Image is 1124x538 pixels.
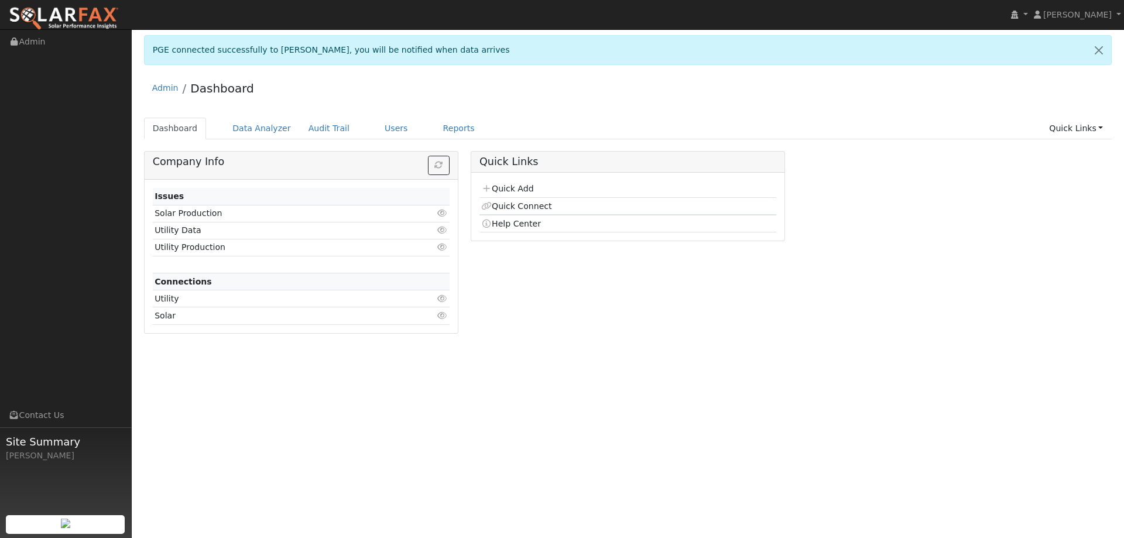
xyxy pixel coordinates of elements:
a: Quick Add [481,184,533,193]
a: Dashboard [190,81,254,95]
img: SolarFax [9,6,119,31]
a: Dashboard [144,118,207,139]
a: Reports [434,118,484,139]
span: [PERSON_NAME] [1043,10,1112,19]
td: Utility Production [153,239,402,256]
a: Help Center [481,219,541,228]
a: Close [1087,36,1111,64]
i: Click to view [437,209,448,217]
i: Click to view [437,243,448,251]
i: Click to view [437,311,448,320]
td: Utility [153,290,402,307]
strong: Issues [155,191,184,201]
i: Click to view [437,294,448,303]
i: Click to view [437,226,448,234]
h5: Company Info [153,156,450,168]
td: Solar [153,307,402,324]
a: Data Analyzer [224,118,300,139]
strong: Connections [155,277,212,286]
h5: Quick Links [479,156,776,168]
a: Quick Connect [481,201,551,211]
td: Solar Production [153,205,402,222]
td: Utility Data [153,222,402,239]
div: [PERSON_NAME] [6,450,125,462]
a: Quick Links [1040,118,1112,139]
a: Audit Trail [300,118,358,139]
span: Site Summary [6,434,125,450]
div: PGE connected successfully to [PERSON_NAME], you will be notified when data arrives [144,35,1112,65]
a: Users [376,118,417,139]
img: retrieve [61,519,70,528]
a: Admin [152,83,179,92]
